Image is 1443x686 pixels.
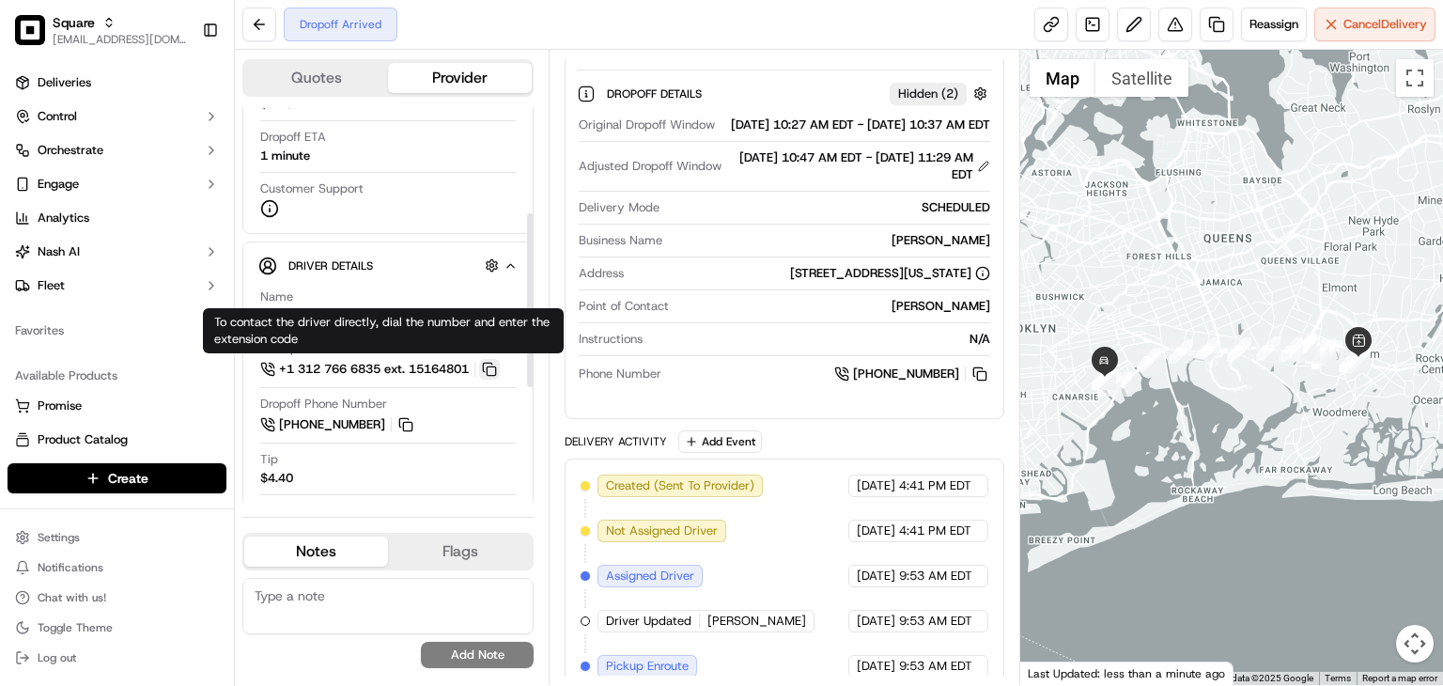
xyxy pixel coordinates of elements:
[1227,337,1251,362] div: 28
[678,430,762,453] button: Add Event
[790,265,990,282] div: [STREET_ADDRESS][US_STATE]
[38,108,77,125] span: Control
[579,158,721,175] span: Adjusted Dropoff Window
[707,613,806,630] span: [PERSON_NAME]
[1108,372,1132,397] div: 32
[1095,59,1188,97] button: Show satellite imagery
[1296,337,1320,362] div: 22
[38,398,82,414] span: Promise
[178,273,302,291] span: API Documentation
[1097,372,1122,397] div: 33
[579,199,659,216] span: Delivery Mode
[857,658,895,675] span: [DATE]
[38,277,65,294] span: Fleet
[579,232,662,249] span: Business Name
[64,179,308,198] div: Start new chat
[1025,661,1087,685] a: Open this area in Google Maps (opens a new window)
[64,198,238,213] div: We're available if you need us!
[38,431,128,448] span: Product Catalog
[151,265,309,299] a: 💻API Documentation
[260,359,500,380] a: +1 312 766 6835 ext. 15164801
[898,86,958,102] span: Hidden ( 2 )
[1311,339,1336,364] div: 20
[1030,59,1095,97] button: Show street map
[260,307,359,324] div: [PERSON_NAME]
[8,316,226,346] div: Favorites
[8,8,194,53] button: SquareSquare[EMAIL_ADDRESS][DOMAIN_NAME]
[606,477,754,494] span: Created (Sent To Provider)
[1290,336,1314,361] div: 25
[1344,349,1369,373] div: 18
[565,434,667,449] div: Delivery Activity
[108,469,148,488] span: Create
[834,364,990,384] a: [PHONE_NUMBER]
[260,396,387,413] span: Dropoff Phone Number
[8,463,226,493] button: Create
[1025,661,1087,685] img: Google
[1343,16,1427,33] span: Cancel Delivery
[606,522,718,539] span: Not Assigned Driver
[667,199,990,216] div: SCHEDULED
[1249,16,1298,33] span: Reassign
[1293,333,1317,357] div: 23
[857,568,895,585] span: [DATE]
[722,117,990,133] div: [DATE] 10:27 AM EDT - [DATE] 10:37 AM EDT
[607,86,706,101] span: Dropoff Details
[38,620,113,635] span: Toggle Theme
[288,258,373,273] span: Driver Details
[899,658,972,675] span: 9:53 AM EDT
[53,32,187,47] button: [EMAIL_ADDRESS][DOMAIN_NAME]
[1211,673,1313,683] span: Map data ©2025 Google
[1339,348,1363,372] div: 19
[19,75,342,105] p: Welcome 👋
[244,537,388,567] button: Notes
[19,19,56,56] img: Nash
[388,537,532,567] button: Flags
[203,308,564,353] div: To contact the driver directly, dial the number and enter the extension code
[729,149,990,183] div: [DATE] 10:47 AM EDT - [DATE] 11:29 AM EDT
[8,425,226,455] button: Product Catalog
[8,554,226,581] button: Notifications
[38,590,106,605] span: Chat with us!
[8,585,226,611] button: Chat with us!
[260,288,293,305] span: Name
[8,391,226,421] button: Promise
[1362,673,1437,683] a: Report a map error
[899,613,972,630] span: 9:53 AM EDT
[8,361,226,391] div: Available Products
[38,74,91,91] span: Deliveries
[8,203,226,233] a: Analytics
[53,13,95,32] button: Square
[187,319,227,333] span: Pylon
[899,477,971,494] span: 4:41 PM EDT
[1314,8,1435,41] button: CancelDelivery
[1137,348,1161,372] div: 31
[159,274,174,289] div: 💻
[1241,8,1307,41] button: Reassign
[15,431,219,448] a: Product Catalog
[260,148,310,164] div: 1 minute
[38,210,89,226] span: Analytics
[260,129,326,146] span: Dropoff ETA
[853,366,959,382] span: [PHONE_NUMBER]
[1279,337,1303,362] div: 26
[319,185,342,208] button: Start new chat
[579,265,624,282] span: Address
[899,568,972,585] span: 9:53 AM EDT
[857,613,895,630] span: [DATE]
[8,645,226,671] button: Log out
[8,135,226,165] button: Orchestrate
[1092,365,1116,389] div: 37
[260,470,293,487] div: $4.40
[606,568,694,585] span: Assigned Driver
[8,237,226,267] button: Nash AI
[260,414,416,435] a: [PHONE_NUMBER]
[38,142,103,159] span: Orchestrate
[38,243,80,260] span: Nash AI
[8,101,226,132] button: Control
[1346,345,1371,369] div: 14
[1195,337,1219,362] div: 29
